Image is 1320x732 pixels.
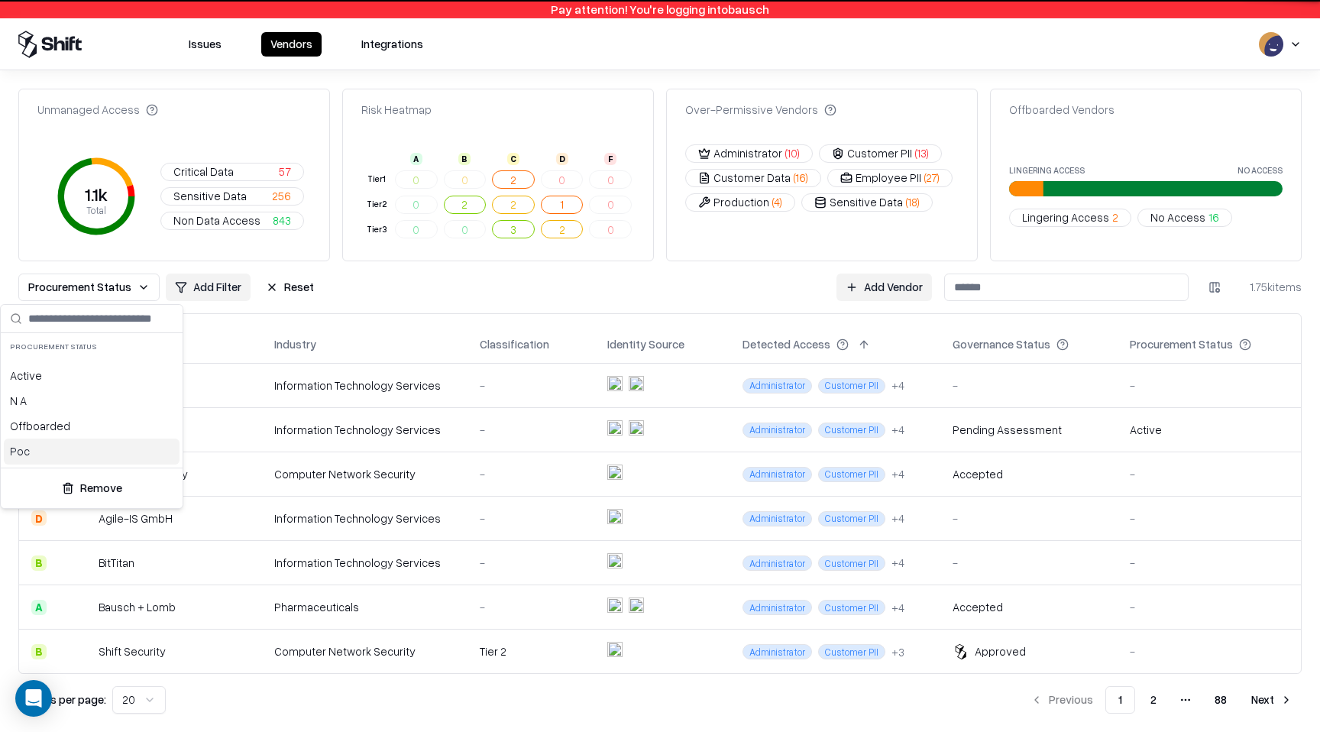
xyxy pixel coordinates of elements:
div: Suggestions [1,360,183,468]
div: N A [4,388,180,413]
div: Active [4,363,180,388]
button: Remove [7,475,176,502]
div: Offboarded [4,413,180,439]
div: Poc [4,439,180,464]
div: Procurement Status [1,333,183,360]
